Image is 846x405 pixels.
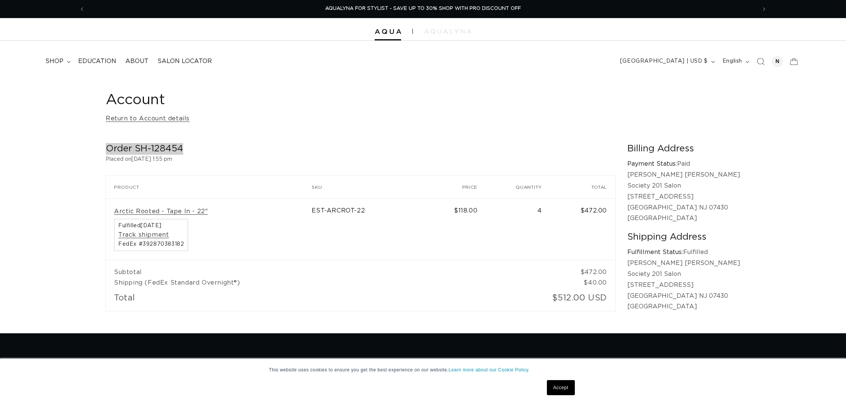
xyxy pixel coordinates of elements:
[616,54,718,69] button: [GEOGRAPHIC_DATA] | USD $
[756,2,772,16] button: Next announcement
[106,260,550,277] td: Subtotal
[426,176,486,199] th: Price
[550,176,615,199] th: Total
[627,249,683,255] strong: Fulfillment Status:
[808,369,846,405] iframe: Chat Widget
[118,242,184,247] span: FedEx #392870383182
[325,6,521,11] span: AQUALYNA FOR STYLIST - SAVE UP TO 30% SHOP WITH PRO DISCOUNT OFF
[106,91,740,109] h1: Account
[454,208,477,214] span: $118.00
[118,223,184,228] span: Fulfilled
[114,208,208,216] a: Arctic Rooted - Tape In - 22"
[627,169,740,224] p: [PERSON_NAME] [PERSON_NAME] Society 201 Salon [STREET_ADDRESS] [GEOGRAPHIC_DATA] NJ 07430 [GEOGRA...
[269,367,577,373] p: This website uses cookies to ensure you get the best experience on our website.
[722,57,742,65] span: English
[312,199,426,260] td: EST-ARCROT-22
[121,53,153,70] a: About
[486,199,550,260] td: 4
[74,2,90,16] button: Previous announcement
[157,57,212,65] span: Salon Locator
[424,29,471,34] img: aqualyna.com
[550,277,615,288] td: $40.00
[718,54,752,69] button: English
[449,367,530,373] a: Learn more about our Cookie Policy.
[140,223,162,228] time: [DATE]
[752,53,769,70] summary: Search
[41,53,74,70] summary: shop
[74,53,121,70] a: Education
[550,260,615,277] td: $472.00
[627,247,740,258] p: Fulfilled
[153,53,216,70] a: Salon Locator
[312,176,426,199] th: SKU
[131,157,172,162] time: [DATE] 1:55 pm
[486,288,615,311] td: $512.00 USD
[78,57,116,65] span: Education
[627,143,740,155] h2: Billing Address
[627,231,740,243] h2: Shipping Address
[106,288,486,311] td: Total
[620,57,708,65] span: [GEOGRAPHIC_DATA] | USD $
[106,155,615,164] p: Placed on
[627,258,740,312] p: [PERSON_NAME] [PERSON_NAME] Society 201 Salon [STREET_ADDRESS] [GEOGRAPHIC_DATA] NJ 07430 [GEOGRA...
[106,277,550,288] td: Shipping (FedEx Standard Overnight®)
[125,57,148,65] span: About
[486,176,550,199] th: Quantity
[106,176,312,199] th: Product
[627,161,677,167] strong: Payment Status:
[106,143,615,155] h2: Order SH-128454
[550,199,615,260] td: $472.00
[627,159,740,169] p: Paid
[375,29,401,34] img: Aqua Hair Extensions
[106,113,190,124] a: Return to Account details
[547,380,575,395] a: Accept
[45,57,63,65] span: shop
[118,231,169,239] a: Track shipment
